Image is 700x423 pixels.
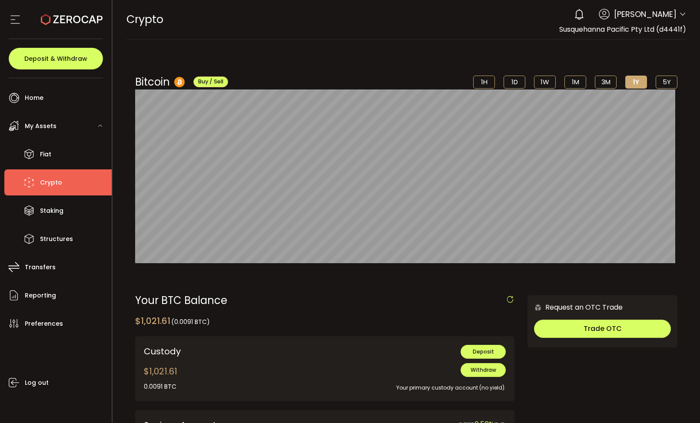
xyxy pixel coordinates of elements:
span: Crypto [40,176,62,189]
div: Your BTC Balance [135,295,515,306]
span: Home [25,92,43,104]
span: (0.0091 BTC) [171,317,210,326]
iframe: Chat Widget [657,381,700,423]
span: Deposit & Withdraw [24,56,87,62]
li: 1D [504,76,525,89]
div: Your primary custody account (no yield). [302,377,506,392]
span: Fiat [40,148,51,161]
img: 6nGpN7MZ9FLuBP83NiajKbTRY4UzlzQtBKtCrLLspmCkSvCZHBKvY3NxgQaT5JnOQREvtQ257bXeeSTueZfAPizblJ+Fe8JwA... [534,304,542,311]
span: Buy / Sell [198,78,223,85]
span: Crypto [126,12,163,27]
span: Transfers [25,261,56,274]
button: Deposit & Withdraw [9,48,103,69]
li: 1Y [625,76,647,89]
span: Log out [25,377,49,389]
span: Reporting [25,289,56,302]
span: Structures [40,233,73,245]
button: Deposit [461,345,506,359]
div: Request an OTC Trade [527,302,623,313]
button: Withdraw [461,363,506,377]
span: My Assets [25,120,56,132]
button: Buy / Sell [193,76,228,87]
li: 5Y [656,76,677,89]
li: 1H [473,76,495,89]
li: 1M [564,76,586,89]
div: 0.0091 BTC [144,382,177,391]
span: Trade OTC [584,324,622,334]
li: 3M [595,76,617,89]
div: Bitcoin [135,74,228,89]
div: $1,021.61 [144,365,177,391]
span: Preferences [25,317,63,330]
span: Withdraw [471,366,496,373]
span: Susquehanna Pacific Pty Ltd (d4441f) [559,24,686,34]
span: Deposit [473,348,494,355]
button: Trade OTC [534,320,671,338]
span: [PERSON_NAME] [614,8,677,20]
div: $1,021.61 [135,314,210,327]
div: Custody [144,345,289,358]
li: 1W [534,76,556,89]
span: Staking [40,205,63,217]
